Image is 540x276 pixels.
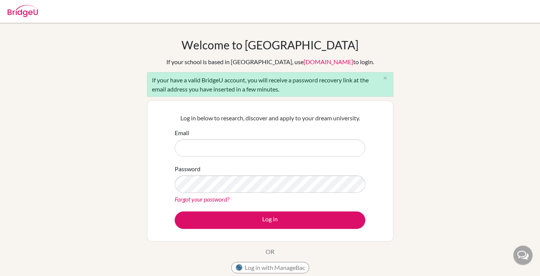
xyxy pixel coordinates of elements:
div: If your school is based in [GEOGRAPHIC_DATA], use to login. [166,57,374,66]
button: Log in with ManageBac [231,262,309,273]
button: Log in [175,211,365,229]
label: Email [175,128,189,137]
i: close [382,75,388,81]
a: [DOMAIN_NAME] [304,58,353,65]
a: Forgot your password? [175,196,229,203]
div: If your have a valid BridgeU account, you will receive a password recovery link at the email addr... [147,72,393,97]
p: OR [266,247,274,256]
button: Close [378,73,393,84]
h1: Welcome to [GEOGRAPHIC_DATA] [182,38,358,52]
label: Password [175,164,200,173]
p: Log in below to research, discover and apply to your dream university. [175,114,365,123]
img: Bridge-U [8,5,38,17]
